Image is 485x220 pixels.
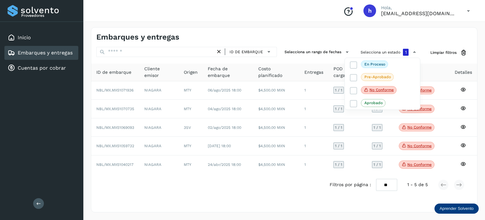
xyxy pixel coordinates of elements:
a: Cuentas por cobrar [18,65,66,71]
p: Aprender Solvento [440,206,474,211]
p: Aprobado [364,101,383,105]
p: No conforme [369,88,394,92]
a: Embarques y entregas [18,50,73,56]
div: Aprender Solvento [434,204,479,214]
p: Proveedores [21,13,76,18]
p: Pre-Aprobado [364,75,391,79]
p: En proceso [364,62,385,66]
div: Embarques y entregas [4,46,78,60]
a: Inicio [18,35,31,41]
div: Cuentas por cobrar [4,61,78,75]
div: Inicio [4,31,78,45]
